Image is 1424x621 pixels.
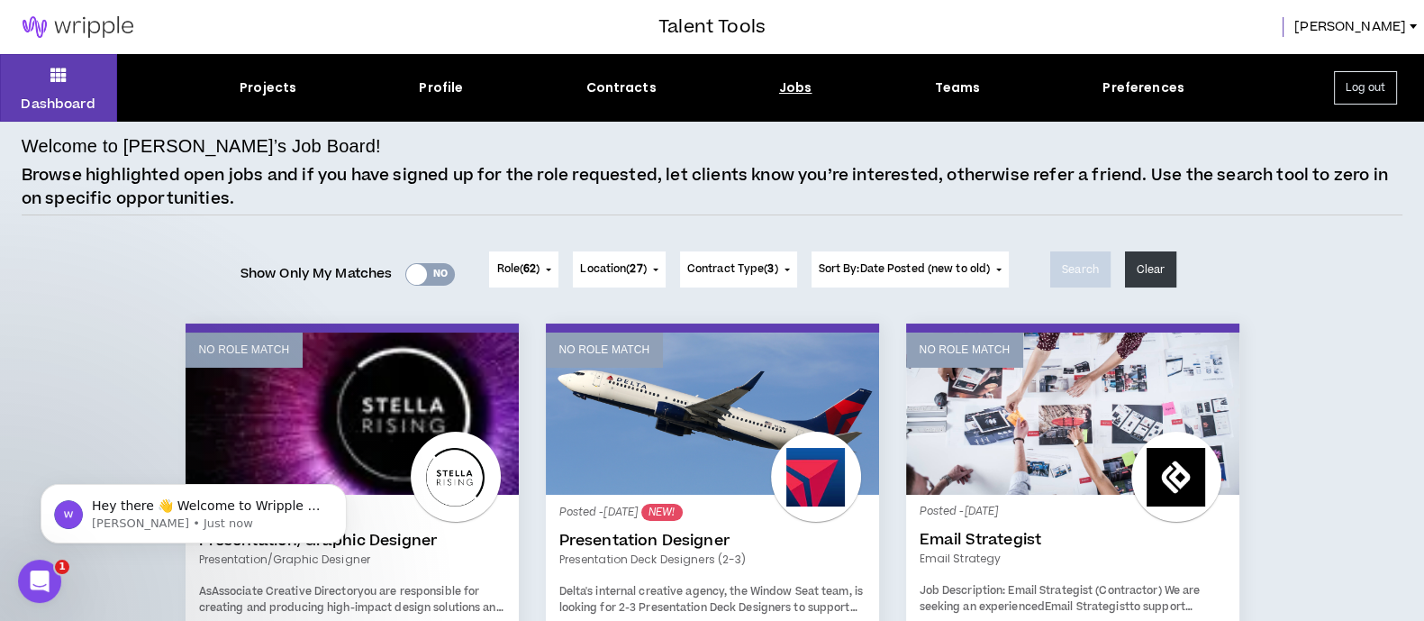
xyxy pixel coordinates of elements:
p: No Role Match [920,342,1011,359]
div: Teams [934,78,980,97]
button: Role(62) [489,251,558,288]
strong: Email Strategist [1045,599,1129,615]
span: Show Only My Matches [240,260,393,288]
div: Preferences [1102,78,1184,97]
strong: Job Description: Email Strategist (Contractor) [920,583,1162,598]
p: Dashboard [21,95,95,114]
span: Location ( ) [580,261,646,278]
span: 3 [767,261,774,277]
span: Role ( ) [496,261,540,278]
a: Email Strategy [920,551,1226,567]
button: Search [1050,251,1111,288]
span: 1 [55,560,69,574]
a: No Role Match [906,333,1239,495]
a: No Role Match [546,333,879,495]
div: Projects [240,78,296,97]
div: Contracts [585,78,656,97]
span: Contract Type ( ) [687,261,778,278]
iframe: Intercom live chat [18,560,61,603]
button: Location(27) [573,251,665,288]
span: 62 [523,261,536,277]
span: 27 [630,261,642,277]
a: No Role Match [186,333,519,495]
p: Browse highlighted open jobs and if you have signed up for the role requested, let clients know y... [22,164,1403,210]
a: Email Strategist [920,531,1226,549]
p: No Role Match [559,342,650,359]
p: Posted - [DATE] [559,504,866,521]
div: Profile [419,78,463,97]
p: No Role Match [199,342,290,359]
a: Presentation Designer [559,532,866,550]
span: As [199,584,212,599]
button: Log out [1334,71,1397,105]
button: Sort By:Date Posted (new to old) [812,251,1010,288]
h4: Welcome to [PERSON_NAME]’s Job Board! [22,132,381,160]
button: Clear [1125,251,1177,288]
span: We are seeking an experienced [920,583,1201,615]
span: Sort By: Date Posted (new to old) [819,261,991,277]
span: [PERSON_NAME] [1294,17,1406,37]
a: Presentation Deck Designers (2-3) [559,552,866,568]
p: Posted - [DATE] [920,504,1226,520]
strong: Associate Creative Director [212,584,358,599]
iframe: Intercom notifications message [14,446,374,572]
button: Contract Type(3) [680,251,797,288]
h3: Talent Tools [658,14,766,41]
sup: NEW! [641,504,682,521]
